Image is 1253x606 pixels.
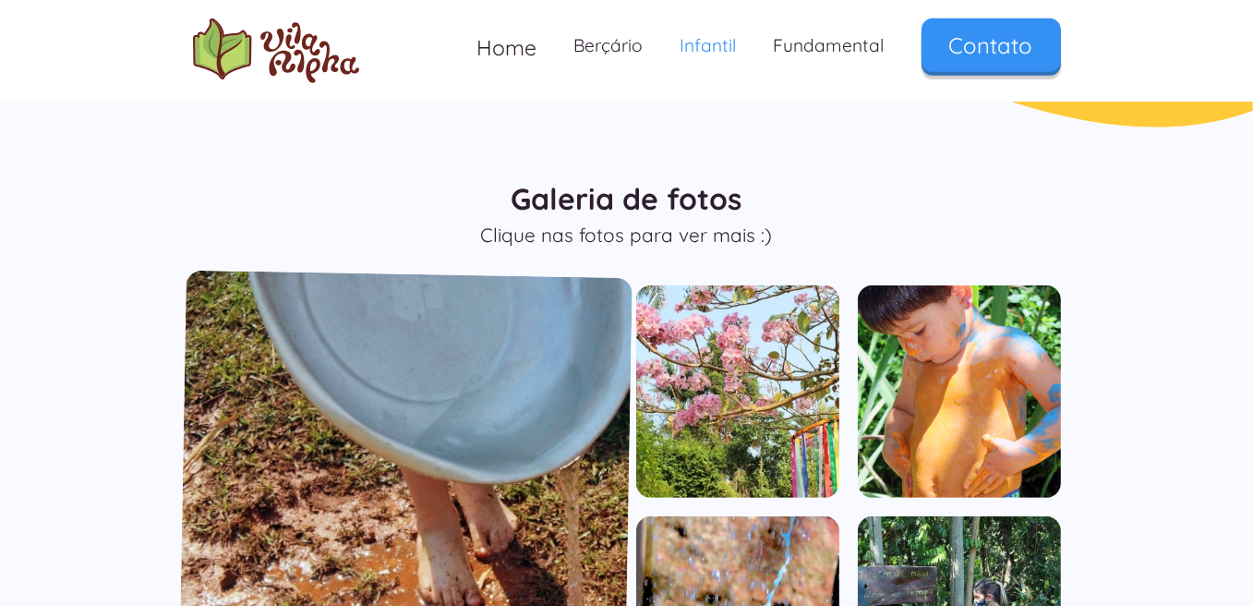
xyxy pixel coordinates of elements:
p: Clique nas fotos para ver mais :) [193,222,1061,248]
img: logo Escola Vila Alpha [193,18,359,83]
a: home [193,18,359,83]
a: Contato [922,18,1061,72]
a: Home [459,18,556,77]
span: Home [477,34,537,61]
a: Berçário [556,18,662,73]
a: open lightbox [858,285,1061,498]
a: Fundamental [755,18,903,73]
a: open lightbox [636,285,839,498]
h3: Galeria de fotos [193,185,1061,212]
a: Infantil [662,18,755,73]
